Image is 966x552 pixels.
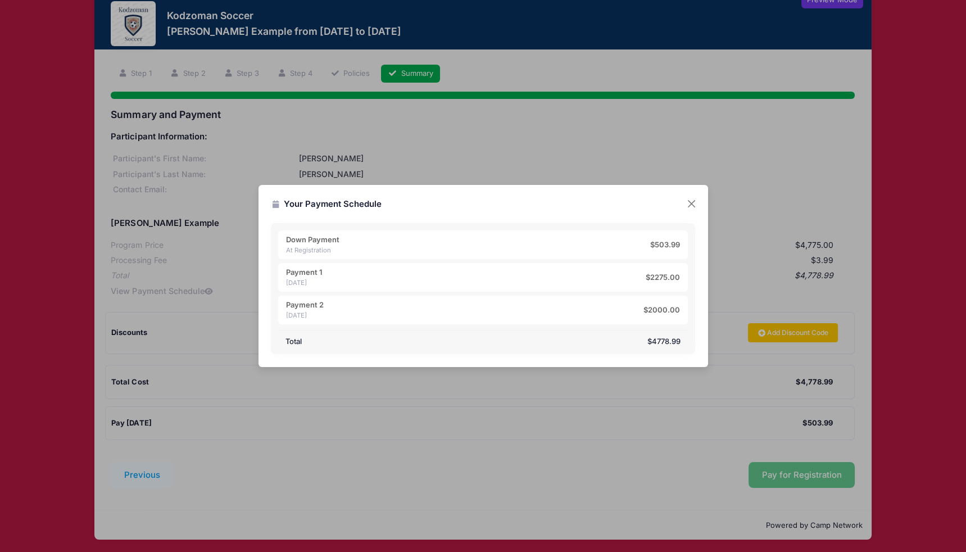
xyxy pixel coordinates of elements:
[286,246,339,255] div: At Registration
[681,194,701,214] button: Close
[285,336,302,347] span: Total
[643,305,680,314] strong: $2000.00
[650,240,680,249] strong: $503.99
[286,268,323,277] strong: Payment 1
[286,235,339,244] strong: Down Payment
[286,300,324,309] strong: Payment 2
[286,311,324,320] div: [DATE]
[271,198,382,210] h5: Your Payment Schedule
[646,273,680,282] strong: $2275.00
[647,336,681,347] span: $4778.99
[286,278,323,288] div: [DATE]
